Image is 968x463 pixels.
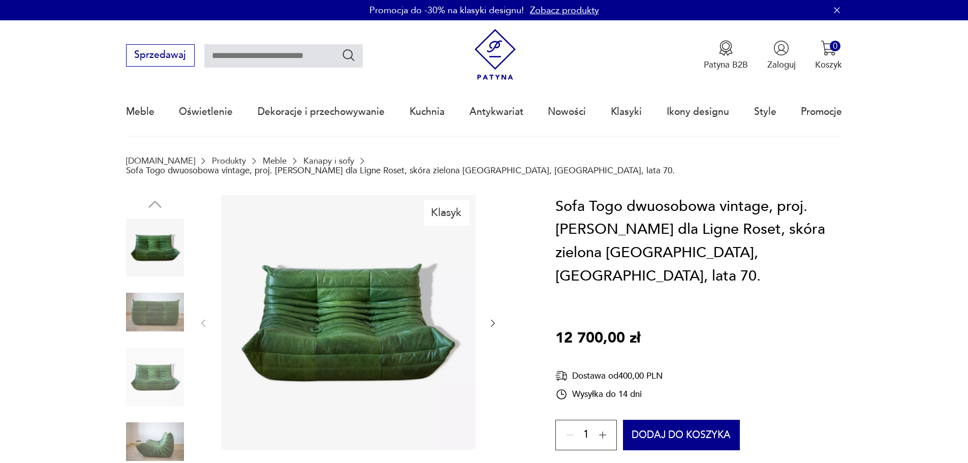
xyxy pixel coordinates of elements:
[583,431,589,439] span: 1
[623,420,740,450] button: Dodaj do koszyka
[470,29,521,80] img: Patyna - sklep z meblami i dekoracjami vintage
[718,40,734,56] img: Ikona medalu
[667,88,729,135] a: Ikony designu
[126,44,195,67] button: Sprzedawaj
[470,88,523,135] a: Antykwariat
[126,219,184,276] img: Zdjęcie produktu Sofa Togo dwuosobowa vintage, proj. M. Ducaroy dla Ligne Roset, skóra zielona du...
[754,88,776,135] a: Style
[704,40,748,71] button: Patyna B2B
[126,166,675,175] p: Sofa Togo dwuosobowa vintage, proj. [PERSON_NAME] dla Ligne Roset, skóra zielona [GEOGRAPHIC_DATA...
[126,88,154,135] a: Meble
[555,195,842,288] h1: Sofa Togo dwuosobowa vintage, proj. [PERSON_NAME] dla Ligne Roset, skóra zielona [GEOGRAPHIC_DATA...
[704,40,748,71] a: Ikona medaluPatyna B2B
[263,156,287,166] a: Meble
[555,388,663,400] div: Wysyłka do 14 dni
[767,59,796,71] p: Zaloguj
[530,4,599,17] a: Zobacz produkty
[303,156,354,166] a: Kanapy i sofy
[126,283,184,341] img: Zdjęcie produktu Sofa Togo dwuosobowa vintage, proj. M. Ducaroy dla Ligne Roset, skóra zielona du...
[555,369,568,382] img: Ikona dostawy
[767,40,796,71] button: Zaloguj
[611,88,642,135] a: Klasyki
[126,52,195,60] a: Sprzedawaj
[801,88,842,135] a: Promocje
[179,88,233,135] a: Oświetlenie
[548,88,586,135] a: Nowości
[424,200,469,225] div: Klasyk
[258,88,385,135] a: Dekoracje i przechowywanie
[704,59,748,71] p: Patyna B2B
[821,40,836,56] img: Ikona koszyka
[126,348,184,406] img: Zdjęcie produktu Sofa Togo dwuosobowa vintage, proj. M. Ducaroy dla Ligne Roset, skóra zielona du...
[410,88,445,135] a: Kuchnia
[126,156,195,166] a: [DOMAIN_NAME]
[221,195,476,450] img: Zdjęcie produktu Sofa Togo dwuosobowa vintage, proj. M. Ducaroy dla Ligne Roset, skóra zielona du...
[815,40,842,71] button: 0Koszyk
[212,156,246,166] a: Produkty
[555,369,663,382] div: Dostawa od 400,00 PLN
[341,48,356,63] button: Szukaj
[773,40,789,56] img: Ikonka użytkownika
[555,327,640,350] p: 12 700,00 zł
[830,41,840,51] div: 0
[815,59,842,71] p: Koszyk
[369,4,524,17] p: Promocja do -30% na klasyki designu!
